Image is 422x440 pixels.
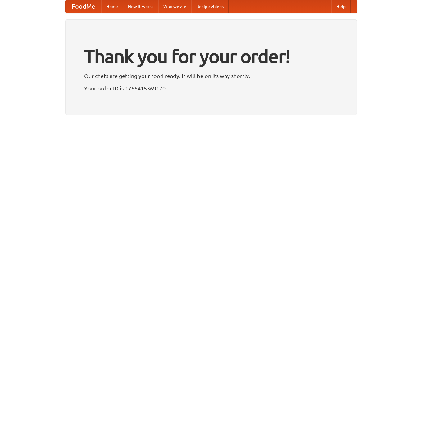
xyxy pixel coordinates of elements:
p: Our chefs are getting your food ready. It will be on its way shortly. [84,71,338,81]
a: Who we are [158,0,191,13]
a: Home [101,0,123,13]
h1: Thank you for your order! [84,41,338,71]
p: Your order ID is 1755415369170. [84,84,338,93]
a: Recipe videos [191,0,229,13]
a: How it works [123,0,158,13]
a: FoodMe [66,0,101,13]
a: Help [331,0,351,13]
